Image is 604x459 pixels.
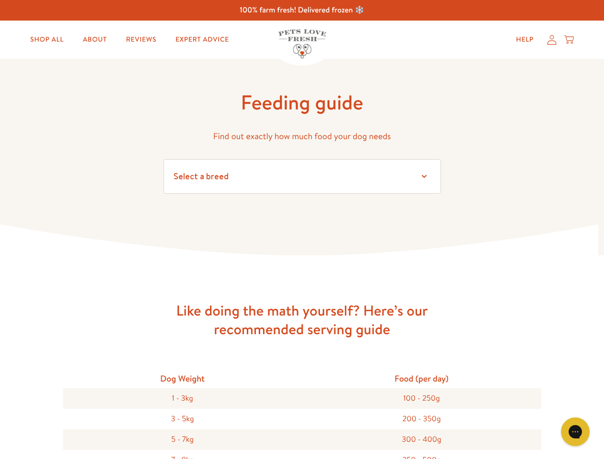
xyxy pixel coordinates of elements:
div: Food (per day) [302,369,541,388]
iframe: Gorgias live chat messenger [556,414,594,449]
a: Reviews [118,30,164,49]
a: Shop All [22,30,71,49]
p: Find out exactly how much food your dog needs [164,129,441,144]
div: 100 - 250g [302,388,541,409]
div: 5 - 7kg [63,429,302,450]
img: Pets Love Fresh [278,29,326,58]
a: About [75,30,114,49]
div: 300 - 400g [302,429,541,450]
h1: Feeding guide [164,89,441,116]
a: Expert Advice [168,30,237,49]
div: 200 - 350g [302,409,541,429]
div: 3 - 5kg [63,409,302,429]
a: Help [508,30,541,49]
h3: Like doing the math yourself? Here’s our recommended serving guide [149,301,455,339]
div: 1 - 3kg [63,388,302,409]
div: Dog Weight [63,369,302,388]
